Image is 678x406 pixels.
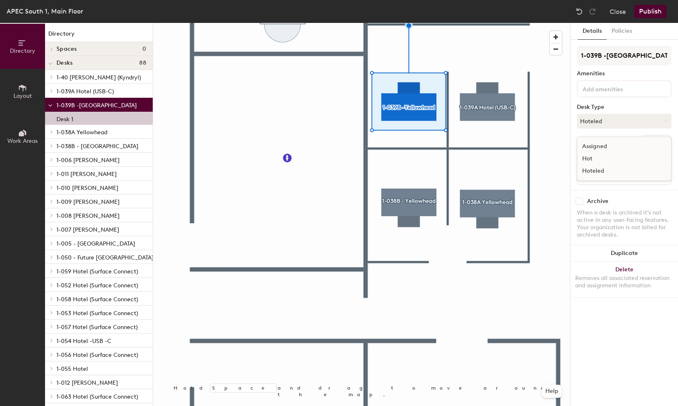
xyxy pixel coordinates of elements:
span: 1-056 Hotel (Surface Connect) [56,352,138,359]
span: 1-039A Hotel (USB-C) [56,88,114,95]
button: Details [578,23,607,40]
div: Hoteled [577,165,659,177]
span: 1-059 Hotel (Surface Connect) [56,268,138,275]
span: 1-005 - [GEOGRAPHIC_DATA] [56,240,135,247]
div: Archive [587,198,608,205]
span: 1-012 [PERSON_NAME] [56,379,118,386]
span: 1-058 Hotel (Surface Connect) [56,296,138,303]
img: Undo [575,7,583,16]
button: DeleteRemoves all associated reservation and assignment information [570,262,678,298]
button: Ungroup [642,135,671,149]
div: Hot [577,153,659,165]
img: Redo [588,7,597,16]
span: 0 [142,46,146,52]
span: 1-050 - Future [GEOGRAPHIC_DATA] [56,254,154,261]
span: 1-053 Hotel (Surface Connect) [56,310,138,317]
button: Duplicate [570,245,678,262]
span: Spaces [56,46,77,52]
span: 1-063 Hotel (Surface Connect) [56,393,138,400]
span: 1-010 [PERSON_NAME] [56,185,118,192]
input: Add amenities [581,83,655,93]
button: Hoteled [577,114,671,129]
span: 1-40 [PERSON_NAME] (Kyndryl) [56,74,141,81]
div: When a desk is archived it's not active in any user-facing features. Your organization is not bil... [577,209,671,239]
span: Work Areas [7,138,38,144]
span: 1-007 [PERSON_NAME] [56,226,119,233]
span: 88 [139,60,146,66]
span: 1-052 Hotel (Surface Connect) [56,282,138,289]
span: Desks [56,60,72,66]
div: Amenities [577,70,671,77]
div: Assigned [577,140,659,153]
span: 1-038A Yellowhead [56,129,107,136]
p: Desk 1 [56,113,73,123]
span: 1-038B - [GEOGRAPHIC_DATA] [56,143,138,150]
span: 1-039B -[GEOGRAPHIC_DATA] [56,102,137,109]
span: 1-054 Hotel -USB -C [56,338,111,345]
div: Desk Type [577,104,671,111]
button: Publish [634,5,667,18]
span: 1-011 [PERSON_NAME] [56,171,117,178]
button: Policies [607,23,637,40]
button: Help [542,385,562,398]
span: 1-006 [PERSON_NAME] [56,157,120,164]
span: 1-009 [PERSON_NAME] [56,198,120,205]
span: Layout [14,92,32,99]
span: 1-055 Hotel [56,365,88,372]
span: 1-008 [PERSON_NAME] [56,212,120,219]
div: Removes all associated reservation and assignment information [575,275,673,289]
span: 1-057 Hotel (Surface Connect) [56,324,138,331]
h1: Directory [45,29,153,42]
span: Directory [10,47,35,54]
div: APEC South 1, Main Floor [7,6,83,16]
button: Close [610,5,626,18]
